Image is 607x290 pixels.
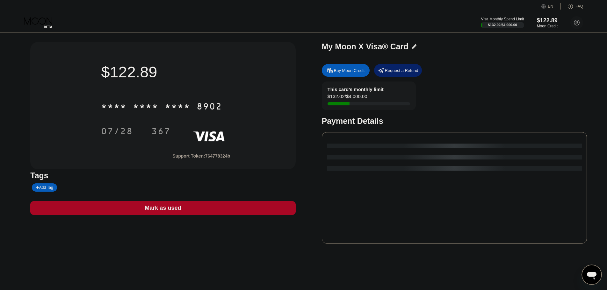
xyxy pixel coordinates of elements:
div: Visa Monthly Spend Limit [481,17,524,21]
div: 07/28 [101,127,133,137]
div: Mark as used [30,201,295,215]
div: 07/28 [96,123,138,139]
div: This card’s monthly limit [328,87,384,92]
div: Mark as used [145,204,181,212]
div: Add Tag [36,185,53,190]
div: 367 [147,123,175,139]
div: Moon Credit [537,24,558,28]
div: Support Token:764778324b [172,153,230,159]
div: 8902 [197,102,222,112]
div: My Moon X Visa® Card [322,42,408,51]
div: Request a Refund [385,68,418,73]
div: $132.02 / $4,000.00 [488,23,517,27]
div: Add Tag [32,183,57,192]
div: $122.89Moon Credit [537,17,558,28]
div: EN [548,4,553,9]
div: $122.89 [101,63,225,81]
div: Buy Moon Credit [322,64,370,77]
div: Buy Moon Credit [334,68,365,73]
div: Payment Details [322,117,587,126]
div: $132.02 / $4,000.00 [328,94,367,102]
div: 367 [151,127,170,137]
div: Request a Refund [374,64,422,77]
div: FAQ [575,4,583,9]
div: $122.89 [537,17,558,24]
div: Support Token: 764778324b [172,153,230,159]
div: Visa Monthly Spend Limit$132.02/$4,000.00 [481,17,524,28]
div: EN [541,3,561,10]
iframe: Button to launch messaging window [582,265,602,285]
div: Tags [30,171,295,180]
div: FAQ [561,3,583,10]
